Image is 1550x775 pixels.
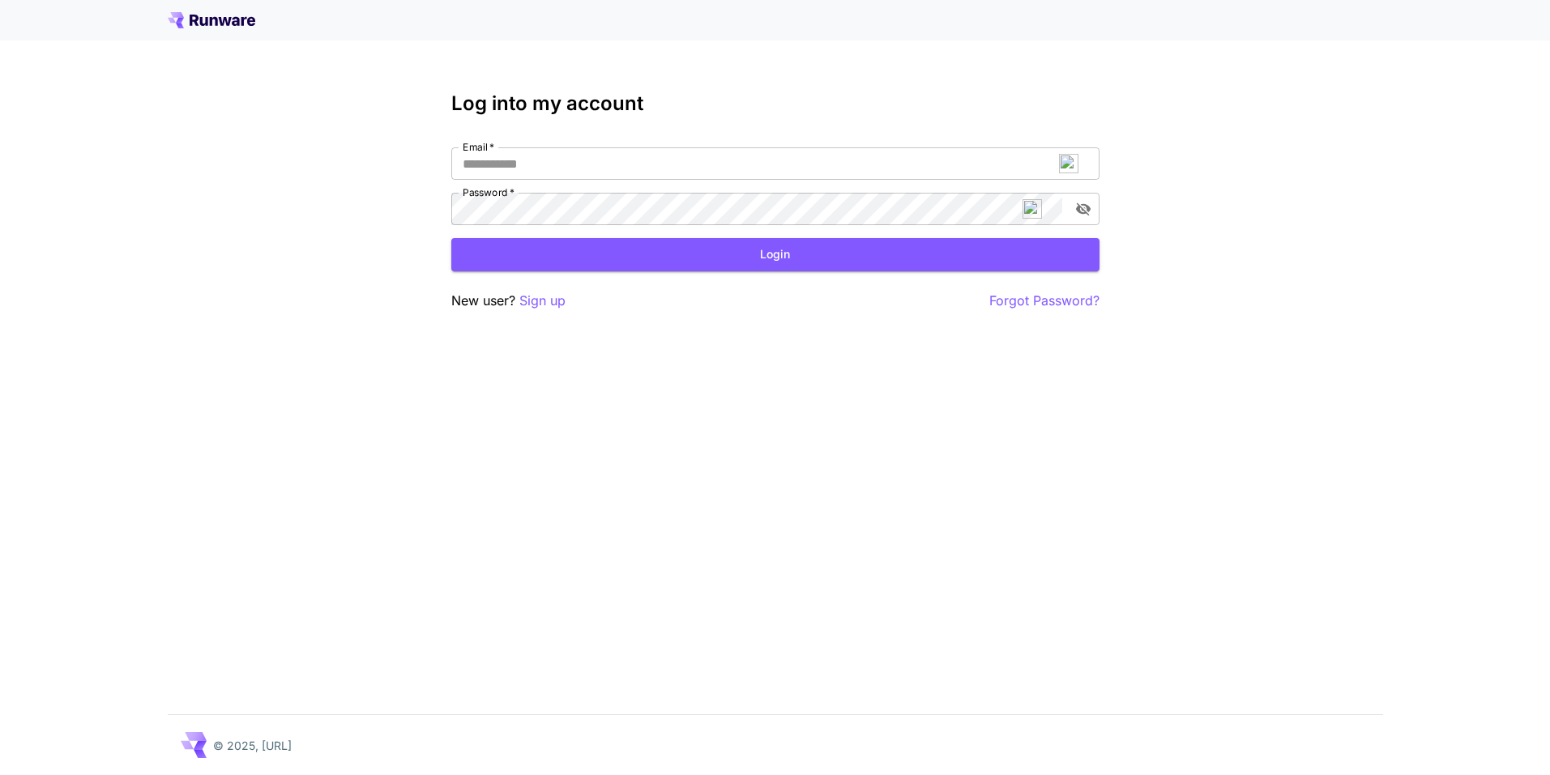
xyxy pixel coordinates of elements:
label: Email [463,140,494,154]
h3: Log into my account [451,92,1100,115]
button: Sign up [519,291,566,311]
button: Login [451,238,1100,271]
p: New user? [451,291,566,311]
img: npw-badge-icon-locked.svg [1023,199,1042,219]
button: toggle password visibility [1069,194,1098,224]
img: npw-badge-icon-locked.svg [1059,154,1078,173]
p: © 2025, [URL] [213,737,292,754]
label: Password [463,185,515,199]
button: Forgot Password? [989,291,1100,311]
